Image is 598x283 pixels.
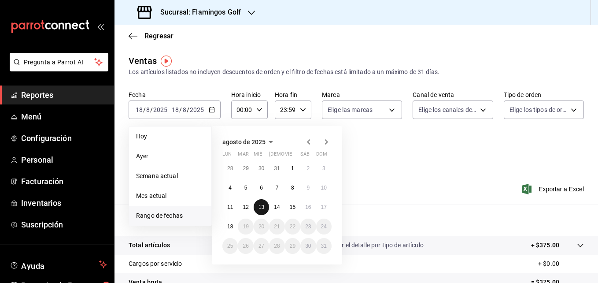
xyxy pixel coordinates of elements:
[321,223,327,230] abbr: 24 de agosto de 2025
[254,151,262,160] abbr: miércoles
[275,92,311,98] label: Hora fin
[418,105,476,114] span: Elige los canales de venta
[136,211,204,220] span: Rango de fechas
[269,238,284,254] button: 28 de agosto de 2025
[321,204,327,210] abbr: 17 de agosto de 2025
[316,151,327,160] abbr: domingo
[328,105,373,114] span: Elige las marcas
[269,160,284,176] button: 31 de julio de 2025
[300,219,316,235] button: 23 de agosto de 2025
[10,53,108,71] button: Pregunta a Parrot AI
[269,151,321,160] abbr: jueves
[182,106,187,113] input: --
[321,243,327,249] abbr: 31 de agosto de 2025
[285,160,300,176] button: 1 de agosto de 2025
[285,219,300,235] button: 22 de agosto de 2025
[291,165,294,171] abbr: 1 de agosto de 2025
[238,180,253,196] button: 5 de agosto de 2025
[129,259,182,268] p: Cargos por servicio
[306,165,310,171] abbr: 2 de agosto de 2025
[260,185,263,191] abbr: 6 de agosto de 2025
[21,89,107,101] span: Reportes
[144,32,173,40] span: Regresar
[243,223,248,230] abbr: 19 de agosto de 2025
[290,204,295,210] abbr: 15 de agosto de 2025
[305,223,311,230] abbr: 23 de agosto de 2025
[161,56,172,67] img: Tooltip marker
[316,199,332,215] button: 17 de agosto de 2025
[322,165,325,171] abbr: 3 de agosto de 2025
[227,165,233,171] abbr: 28 de julio de 2025
[21,197,107,209] span: Inventarios
[21,132,107,144] span: Configuración
[316,238,332,254] button: 31 de agosto de 2025
[321,185,327,191] abbr: 10 de agosto de 2025
[300,151,310,160] abbr: sábado
[129,54,157,67] div: Ventas
[238,238,253,254] button: 26 de agosto de 2025
[227,204,233,210] abbr: 11 de agosto de 2025
[238,199,253,215] button: 12 de agosto de 2025
[276,185,279,191] abbr: 7 de agosto de 2025
[243,243,248,249] abbr: 26 de agosto de 2025
[171,106,179,113] input: --
[21,259,96,270] span: Ayuda
[244,185,247,191] abbr: 5 de agosto de 2025
[274,204,280,210] abbr: 14 de agosto de 2025
[243,165,248,171] abbr: 29 de julio de 2025
[189,106,204,113] input: ----
[21,154,107,166] span: Personal
[274,165,280,171] abbr: 31 de julio de 2025
[254,238,269,254] button: 27 de agosto de 2025
[285,238,300,254] button: 29 de agosto de 2025
[153,106,168,113] input: ----
[21,219,107,231] span: Suscripción
[136,191,204,201] span: Mes actual
[274,223,280,230] abbr: 21 de agosto de 2025
[254,219,269,235] button: 20 de agosto de 2025
[258,223,264,230] abbr: 20 de agosto de 2025
[24,58,95,67] span: Pregunta a Parrot AI
[21,175,107,187] span: Facturación
[316,180,332,196] button: 10 de agosto de 2025
[143,106,146,113] span: /
[222,219,238,235] button: 18 de agosto de 2025
[254,160,269,176] button: 30 de julio de 2025
[254,199,269,215] button: 13 de agosto de 2025
[504,92,584,98] label: Tipo de orden
[254,180,269,196] button: 6 de agosto de 2025
[300,160,316,176] button: 2 de agosto de 2025
[274,243,280,249] abbr: 28 de agosto de 2025
[222,138,266,145] span: agosto de 2025
[21,111,107,123] span: Menú
[135,106,143,113] input: --
[153,7,241,18] h3: Sucursal: Flamingos Golf
[222,137,276,147] button: agosto de 2025
[269,180,284,196] button: 7 de agosto de 2025
[238,219,253,235] button: 19 de agosto de 2025
[316,160,332,176] button: 3 de agosto de 2025
[300,180,316,196] button: 9 de agosto de 2025
[524,184,584,194] button: Exportar a Excel
[129,92,221,98] label: Fecha
[300,238,316,254] button: 30 de agosto de 2025
[269,219,284,235] button: 21 de agosto de 2025
[222,238,238,254] button: 25 de agosto de 2025
[285,180,300,196] button: 8 de agosto de 2025
[129,241,170,250] p: Total artículos
[305,204,311,210] abbr: 16 de agosto de 2025
[300,199,316,215] button: 16 de agosto de 2025
[231,92,268,98] label: Hora inicio
[509,105,568,114] span: Elige los tipos de orden
[227,243,233,249] abbr: 25 de agosto de 2025
[97,23,104,30] button: open_drawer_menu
[538,259,584,268] p: + $0.00
[187,106,189,113] span: /
[305,243,311,249] abbr: 30 de agosto de 2025
[136,171,204,181] span: Semana actual
[258,165,264,171] abbr: 30 de julio de 2025
[222,160,238,176] button: 28 de julio de 2025
[258,243,264,249] abbr: 27 de agosto de 2025
[169,106,170,113] span: -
